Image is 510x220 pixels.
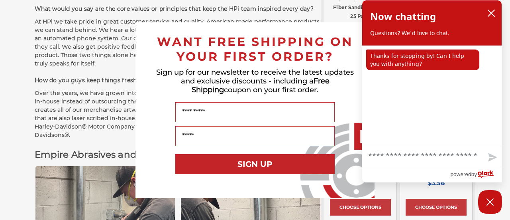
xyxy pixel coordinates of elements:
span: WANT FREE SHIPPING ON YOUR FIRST ORDER? [157,34,353,64]
span: Sign up for our newsletter to receive the latest updates and exclusive discounts - including a co... [156,68,354,94]
h2: Now chatting [370,8,436,24]
span: by [471,169,477,179]
button: Close Chatbox [478,190,502,214]
button: close chatbox [485,7,498,19]
a: Powered by Olark [450,167,502,182]
span: Free Shipping [192,77,330,94]
button: Send message [482,149,502,167]
div: chat [362,46,502,146]
p: Questions? We'd love to chat. [370,29,494,37]
p: Thanks for stopping by! Can I help you with anything? [366,50,479,70]
button: SIGN UP [175,154,335,174]
span: powered [450,169,471,179]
